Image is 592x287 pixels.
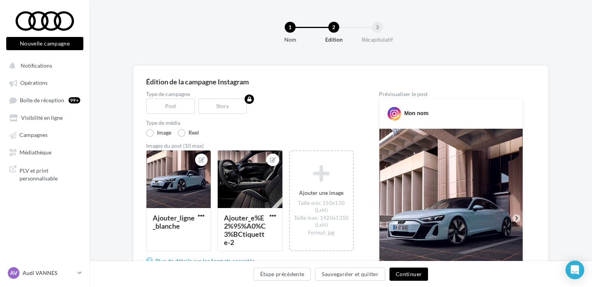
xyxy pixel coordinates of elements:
span: PLV et print personnalisable [19,165,80,182]
a: Plus de détails sur les formats acceptés [146,256,258,266]
a: Campagnes [5,128,85,142]
button: Notifications [5,58,82,72]
a: Boîte de réception99+ [5,93,85,107]
span: AV [10,269,18,277]
span: Notifications [21,62,52,69]
div: 2 [328,22,339,33]
div: Ajouter_ligne_blanche [153,213,195,230]
div: 1 [285,22,296,33]
div: Récapitulatif [352,36,402,44]
span: Opérations [20,80,48,86]
label: Type de campagne [146,91,354,97]
button: Nouvelle campagne [6,37,83,50]
label: Type de média [146,120,354,126]
a: Médiathèque [5,145,85,159]
a: Visibilité en ligne [5,110,85,124]
span: Médiathèque [19,149,51,156]
div: Mon nom [404,109,428,117]
a: PLV et print personnalisable [5,162,85,185]
label: Image [146,129,171,137]
div: 3 [372,22,383,33]
span: Campagnes [19,132,48,138]
button: Sauvegarder et quitter [315,268,385,281]
a: Opérations [5,75,85,89]
a: AV Audi VANNES [6,266,83,280]
p: Audi VANNES [23,269,74,277]
label: Reel [178,129,199,137]
div: Edition [309,36,359,44]
span: Boîte de réception [20,97,64,103]
button: Étape précédente [254,268,311,281]
div: Édition de la campagne Instagram [146,78,536,85]
div: 99+ [69,97,80,103]
div: Images du post (10 max) [146,143,354,149]
div: Nom [265,36,315,44]
div: Open Intercom Messenger [566,261,584,279]
div: Ajouter_e%E2%95%A0%C3%BCtiquette-2 [224,213,266,247]
button: Continuer [389,268,428,281]
span: Visibilité en ligne [21,114,63,121]
div: Prévisualiser le post [379,91,523,97]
